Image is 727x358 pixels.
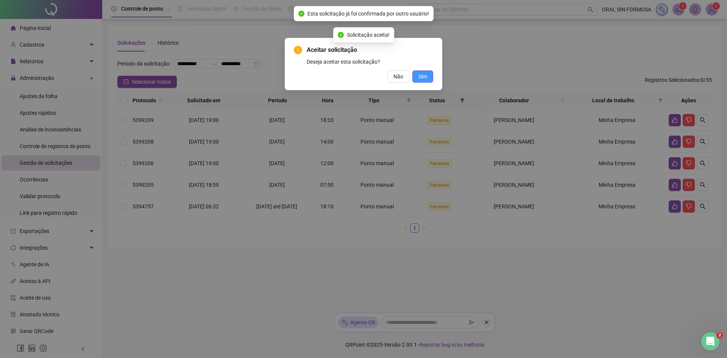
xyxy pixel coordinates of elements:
span: Não [393,72,403,81]
span: check-circle [298,11,304,17]
iframe: Intercom live chat [701,332,719,350]
span: Aceitar solicitação [307,45,433,55]
button: Não [387,70,409,83]
span: exclamation-circle [294,46,302,54]
span: check-circle [338,32,344,38]
div: Deseja aceitar esta solicitação? [307,58,433,66]
span: Esta solicitação já foi confirmada por outro usuário! [307,9,429,18]
span: Solicitação aceita! [347,31,390,39]
span: Sim [418,72,427,81]
button: Sim [412,70,433,83]
span: 2 [717,332,723,338]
